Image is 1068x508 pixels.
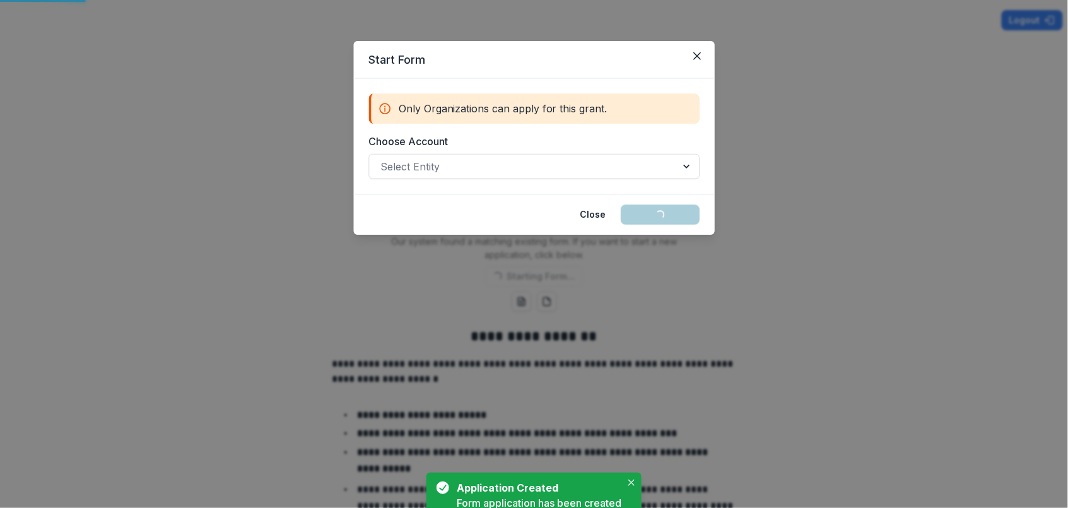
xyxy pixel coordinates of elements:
header: Start Form [353,41,715,79]
div: Application Created [457,480,616,495]
button: Close [687,46,707,66]
div: Only Organizations can apply for this grant. [368,93,700,124]
button: Close [624,475,639,490]
label: Choose Account [368,134,692,149]
button: Close [572,204,613,225]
